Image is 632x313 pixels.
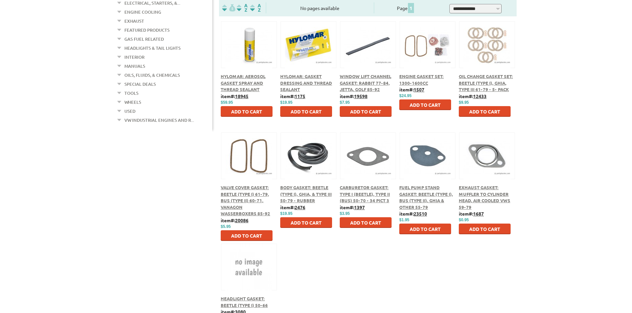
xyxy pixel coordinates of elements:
[399,218,409,222] span: $1.95
[473,93,487,99] u: 12433
[221,93,248,99] b: item#:
[235,4,249,12] img: Sort by Headline
[280,73,332,92] a: Hylomar: Gasket Dressing and Thread Sealant
[235,217,248,223] u: 20086
[340,211,350,216] span: $3.95
[231,108,262,114] span: Add to Cart
[221,73,266,92] a: Hylomar: Aerosol Gasket Spray and Thread Sealant
[340,204,365,210] b: item#:
[221,230,273,241] button: Add to Cart
[221,217,248,223] b: item#:
[340,185,390,203] a: Carburetor Gasket: Type I (Beetle), Type II (Bus) 50-70 - 34 PICT 3
[459,106,511,117] button: Add to Cart
[124,53,144,61] a: Interior
[414,86,424,92] u: 1507
[266,5,374,12] div: No pages available
[459,185,510,210] a: Exhaust Gasket: Muffler to Cylinder Head, Air Cooled VWs 59-79
[408,3,414,13] span: 1
[459,93,487,99] b: item#:
[235,93,248,99] u: 18945
[124,26,170,34] a: Featured Products
[410,226,441,232] span: Add to Cart
[124,44,181,52] a: Headlights & Tail Lights
[295,93,305,99] u: 1175
[414,211,427,217] u: 23510
[280,93,305,99] b: item#:
[295,204,305,210] u: 2476
[124,107,135,115] a: Used
[469,226,500,232] span: Add to Cart
[350,220,381,226] span: Add to Cart
[459,100,469,105] span: $9.95
[291,108,322,114] span: Add to Cart
[399,86,424,92] b: item#:
[350,108,381,114] span: Add to Cart
[280,211,293,216] span: $19.95
[340,217,392,228] button: Add to Cart
[399,99,451,110] button: Add to Cart
[399,211,427,217] b: item#:
[340,73,391,92] a: Window Lift Channel Gasket: Rabbit 77-84, Jetta, Golf 85-92
[231,233,262,239] span: Add to Cart
[399,185,453,210] a: Fuel Pump Stand Gasket: Beetle (Type I), Bus (Type II), Ghia & Other 55-79
[374,2,438,13] div: Page
[473,211,484,217] u: 1687
[291,220,322,226] span: Add to Cart
[124,80,156,88] a: Special Deals
[459,211,484,217] b: item#:
[280,217,332,228] button: Add to Cart
[280,106,332,117] button: Add to Cart
[221,224,231,229] span: $5.95
[124,89,138,97] a: Tools
[221,296,268,308] a: Headlight Gasket: Beetle (Type I) 50-66
[354,93,367,99] u: 19598
[124,71,180,79] a: Oils, Fluids, & Chemicals
[459,218,469,222] span: $0.95
[221,185,270,216] a: Valve Cover Gasket: Beetle (Type I) 61-79, Bus (Type II) 60-71, Vanagon Wasserboxers 85-92
[280,100,293,105] span: $19.95
[459,224,511,234] button: Add to Cart
[222,4,235,12] img: filterpricelow.svg
[399,224,451,234] button: Add to Cart
[340,100,350,105] span: $7.95
[124,116,194,124] a: VW Industrial Engines and R...
[124,17,144,25] a: Exhaust
[124,98,141,106] a: Wheels
[399,73,444,86] a: Engine Gasket Set: 1300-1600cc
[469,108,500,114] span: Add to Cart
[280,185,332,203] a: Body Gasket: Beetle (Type I), Ghia, & Type III 50-79 - Rubber
[249,4,262,12] img: Sort by Sales Rank
[340,106,392,117] button: Add to Cart
[399,93,412,98] span: $24.95
[124,62,145,70] a: Manuals
[280,204,305,210] b: item#:
[124,35,164,43] a: Gas Fuel Related
[410,102,441,108] span: Add to Cart
[221,106,273,117] button: Add to Cart
[124,8,161,16] a: Engine Cooling
[221,100,233,105] span: $59.95
[340,93,367,99] b: item#:
[459,73,513,92] a: Oil Change Gasket Set: Beetle (Type I), Ghia, Type III 61-79 - 5- Pack
[354,204,365,210] u: 1397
